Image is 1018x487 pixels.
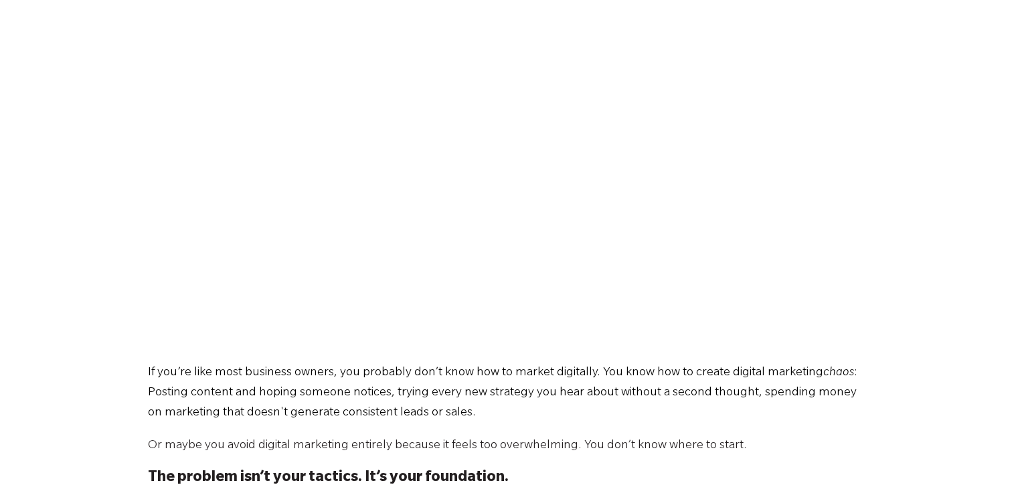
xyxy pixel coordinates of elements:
span: If you’re like most business owners, you probably don’t know how to market digitally. You know ho... [148,367,823,380]
strong: The problem isn’t your tactics. It’s your foundation. [148,470,509,486]
span: : Posting content and hoping someone notices, trying every new strategy you hear about without a ... [148,367,857,420]
span: Or maybe you avoid digital marketing entirely because it feels too overwhelming. You don’t know w... [148,440,747,453]
span: chaos [823,367,854,380]
iframe: Chat Widget [951,423,1018,487]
